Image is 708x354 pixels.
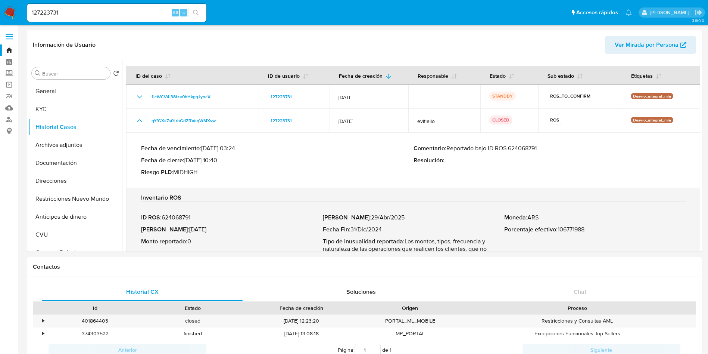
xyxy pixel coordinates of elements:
span: Chat [574,287,586,296]
a: Notificaciones [626,9,632,16]
button: Direcciones [29,172,122,190]
div: [DATE] 12:23:20 [242,315,361,327]
button: Historial Casos [29,118,122,136]
div: Fecha de creación [247,304,356,312]
div: PORTAL_ML_MOBILE [361,315,459,327]
div: • [42,330,44,337]
div: 401864403 [46,315,144,327]
span: 1 [390,346,392,354]
div: Origen [367,304,454,312]
div: [DATE] 13:08:18 [242,327,361,340]
input: Buscar [42,70,107,77]
button: Buscar [35,70,41,76]
div: • [42,317,44,324]
div: Restricciones y Consultas AML [459,315,696,327]
div: finished [144,327,242,340]
span: Soluciones [346,287,376,296]
button: Cruces y Relaciones [29,244,122,262]
button: CVU [29,226,122,244]
button: Documentación [29,154,122,172]
button: Volver al orden por defecto [113,70,119,79]
span: s [183,9,185,16]
button: Anticipos de dinero [29,208,122,226]
button: General [29,82,122,100]
div: Id [52,304,139,312]
span: Ver Mirada por Persona [615,36,679,54]
div: 374303522 [46,327,144,340]
button: KYC [29,100,122,118]
span: Alt [172,9,178,16]
button: search-icon [188,7,203,18]
div: Proceso [464,304,690,312]
input: Buscar usuario o caso... [27,8,206,18]
div: Excepciones Funcionales Top Sellers [459,327,696,340]
span: Historial CX [126,287,159,296]
div: MP_PORTAL [361,327,459,340]
button: Restricciones Nuevo Mundo [29,190,122,208]
button: Archivos adjuntos [29,136,122,154]
h1: Contactos [33,263,696,271]
h1: Información de Usuario [33,41,96,49]
button: Ver Mirada por Persona [605,36,696,54]
a: Salir [695,9,702,16]
div: closed [144,315,242,327]
div: Estado [149,304,237,312]
p: rocio.garcia@mercadolibre.com [650,9,692,16]
span: Accesos rápidos [576,9,618,16]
